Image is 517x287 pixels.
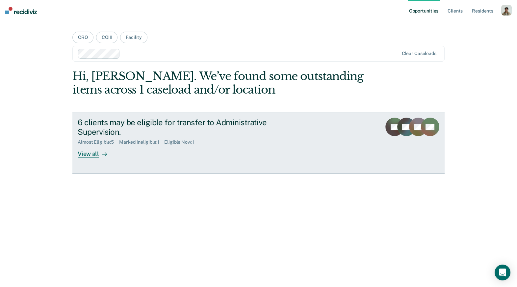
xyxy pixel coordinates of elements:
div: Open Intercom Messenger [495,265,510,280]
button: Facility [120,32,147,43]
div: Marked Ineligible : 1 [119,139,164,145]
a: 6 clients may be eligible for transfer to Administrative Supervision.Almost Eligible:5Marked Inel... [72,112,444,174]
div: Clear caseloads [402,51,436,56]
div: Eligible Now : 1 [164,139,199,145]
div: View all [78,145,115,158]
div: Almost Eligible : 5 [78,139,119,145]
img: Recidiviz [5,7,37,14]
div: Hi, [PERSON_NAME]. We’ve found some outstanding items across 1 caseload and/or location [72,70,370,97]
div: 6 clients may be eligible for transfer to Administrative Supervision. [78,118,309,137]
button: CRO [72,32,93,43]
button: COIII [96,32,117,43]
